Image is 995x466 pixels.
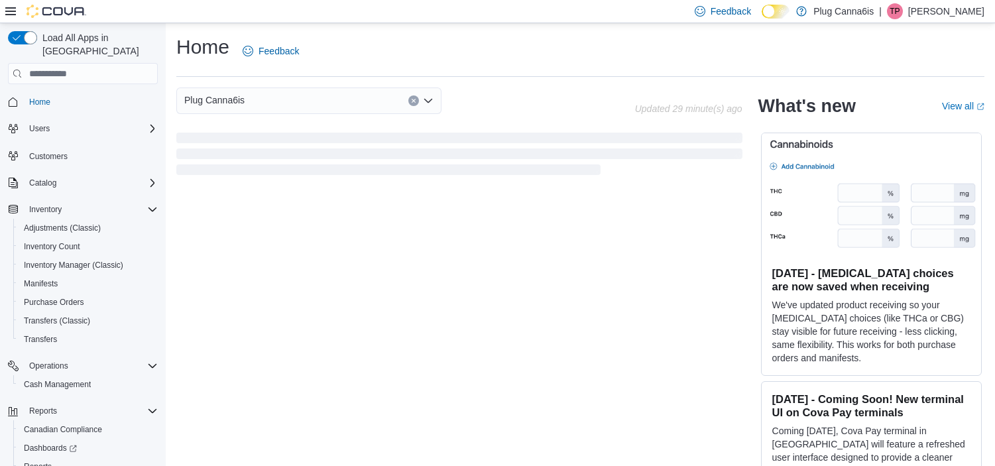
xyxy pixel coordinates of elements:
[13,439,163,457] a: Dashboards
[19,239,158,255] span: Inventory Count
[24,358,74,374] button: Operations
[29,123,50,134] span: Users
[13,256,163,274] button: Inventory Manager (Classic)
[24,334,57,345] span: Transfers
[423,95,434,106] button: Open list of options
[976,103,984,111] svg: External link
[29,178,56,188] span: Catalog
[29,406,57,416] span: Reports
[184,92,245,108] span: Plug Canna6is
[24,241,80,252] span: Inventory Count
[3,92,163,111] button: Home
[24,223,101,233] span: Adjustments (Classic)
[29,361,68,371] span: Operations
[13,420,163,439] button: Canadian Compliance
[19,294,158,310] span: Purchase Orders
[24,403,62,419] button: Reports
[887,3,903,19] div: Tianna Parks
[13,293,163,312] button: Purchase Orders
[24,202,67,217] button: Inventory
[3,174,163,192] button: Catalog
[13,312,163,330] button: Transfers (Classic)
[13,330,163,349] button: Transfers
[19,377,158,392] span: Cash Management
[19,276,63,292] a: Manifests
[813,3,874,19] p: Plug Canna6is
[635,103,742,114] p: Updated 29 minute(s) ago
[24,424,102,435] span: Canadian Compliance
[3,146,163,165] button: Customers
[19,220,106,236] a: Adjustments (Classic)
[24,260,123,270] span: Inventory Manager (Classic)
[758,95,856,117] h2: What's new
[29,151,68,162] span: Customers
[19,422,107,437] a: Canadian Compliance
[24,278,58,289] span: Manifests
[3,119,163,138] button: Users
[13,219,163,237] button: Adjustments (Classic)
[19,239,86,255] a: Inventory Count
[19,440,82,456] a: Dashboards
[24,379,91,390] span: Cash Management
[19,377,96,392] a: Cash Management
[24,121,158,137] span: Users
[19,257,158,273] span: Inventory Manager (Classic)
[24,443,77,453] span: Dashboards
[24,316,90,326] span: Transfers (Classic)
[3,402,163,420] button: Reports
[13,375,163,394] button: Cash Management
[24,147,158,164] span: Customers
[890,3,900,19] span: TP
[176,34,229,60] h1: Home
[24,121,55,137] button: Users
[19,422,158,437] span: Canadian Compliance
[408,95,419,106] button: Clear input
[19,440,158,456] span: Dashboards
[942,101,984,111] a: View allExternal link
[24,297,84,308] span: Purchase Orders
[24,175,62,191] button: Catalog
[772,298,970,365] p: We've updated product receiving so your [MEDICAL_DATA] choices (like THCa or CBG) stay visible fo...
[19,220,158,236] span: Adjustments (Classic)
[24,358,158,374] span: Operations
[19,294,89,310] a: Purchase Orders
[24,202,158,217] span: Inventory
[27,5,86,18] img: Cova
[3,200,163,219] button: Inventory
[37,31,158,58] span: Load All Apps in [GEOGRAPHIC_DATA]
[259,44,299,58] span: Feedback
[24,175,158,191] span: Catalog
[19,276,158,292] span: Manifests
[29,204,62,215] span: Inventory
[29,97,50,107] span: Home
[24,94,56,110] a: Home
[19,313,95,329] a: Transfers (Classic)
[879,3,882,19] p: |
[13,274,163,293] button: Manifests
[3,357,163,375] button: Operations
[711,5,751,18] span: Feedback
[19,331,62,347] a: Transfers
[24,148,73,164] a: Customers
[772,266,970,293] h3: [DATE] - [MEDICAL_DATA] choices are now saved when receiving
[762,5,790,19] input: Dark Mode
[237,38,304,64] a: Feedback
[24,403,158,419] span: Reports
[908,3,984,19] p: [PERSON_NAME]
[19,257,129,273] a: Inventory Manager (Classic)
[176,135,742,178] span: Loading
[13,237,163,256] button: Inventory Count
[772,392,970,419] h3: [DATE] - Coming Soon! New terminal UI on Cova Pay terminals
[19,331,158,347] span: Transfers
[19,313,158,329] span: Transfers (Classic)
[24,93,158,110] span: Home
